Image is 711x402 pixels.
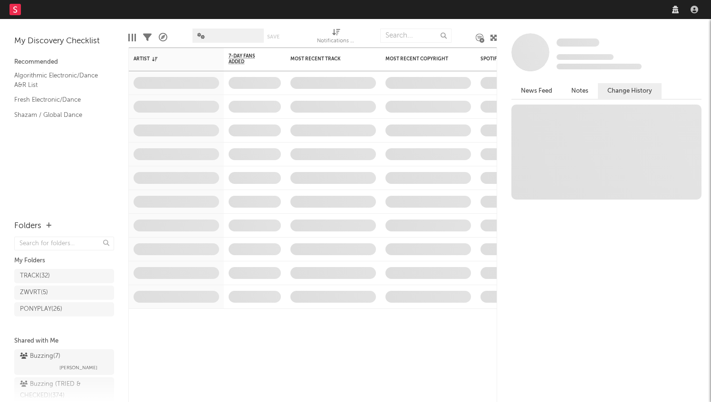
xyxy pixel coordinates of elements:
[20,304,62,315] div: PONYPLAY ( 26 )
[143,24,152,51] div: Filters
[385,56,457,62] div: Most Recent Copyright
[557,54,614,60] span: Tracking Since: [DATE]
[598,83,662,99] button: Change History
[134,56,205,62] div: Artist
[14,36,114,47] div: My Discovery Checklist
[14,269,114,283] a: TRACK(32)
[229,53,267,65] span: 7-Day Fans Added
[59,362,97,373] span: [PERSON_NAME]
[159,24,167,51] div: A&R Pipeline
[557,64,642,69] span: 0 fans last week
[20,351,60,362] div: Buzzing ( 7 )
[557,38,599,48] a: Some Artist
[14,237,114,250] input: Search for folders...
[14,286,114,300] a: ZWVRT(5)
[14,95,105,105] a: Fresh Electronic/Dance
[14,302,114,316] a: PONYPLAY(26)
[14,110,105,120] a: Shazam / Global Dance
[14,335,114,347] div: Shared with Me
[511,83,562,99] button: News Feed
[317,36,355,47] div: Notifications (Artist)
[380,29,452,43] input: Search...
[14,349,114,375] a: Buzzing(7)[PERSON_NAME]
[20,270,50,282] div: TRACK ( 32 )
[290,56,362,62] div: Most Recent Track
[557,38,599,47] span: Some Artist
[267,34,279,39] button: Save
[317,24,355,51] div: Notifications (Artist)
[20,287,48,298] div: ZWVRT ( 5 )
[14,255,114,267] div: My Folders
[128,24,136,51] div: Edit Columns
[14,70,105,90] a: Algorithmic Electronic/Dance A&R List
[14,57,114,68] div: Recommended
[562,83,598,99] button: Notes
[480,56,552,62] div: Spotify Monthly Listeners
[20,379,106,402] div: Buzzing (TRIED & CHECKED) ( 374 )
[14,220,41,232] div: Folders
